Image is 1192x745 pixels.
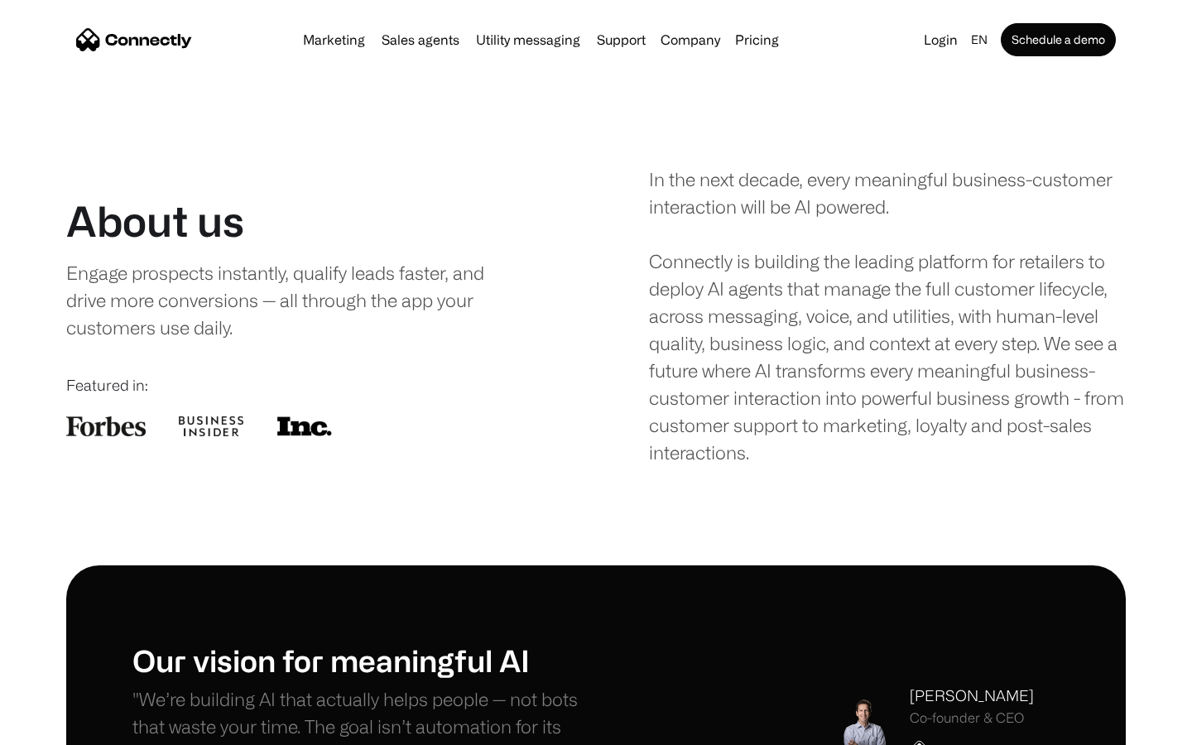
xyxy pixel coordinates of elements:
ul: Language list [33,716,99,739]
a: Marketing [296,33,372,46]
a: Pricing [728,33,786,46]
h1: Our vision for meaningful AI [132,642,596,678]
a: Utility messaging [469,33,587,46]
div: [PERSON_NAME] [910,685,1034,707]
aside: Language selected: English [17,714,99,739]
div: Engage prospects instantly, qualify leads faster, and drive more conversions — all through the ap... [66,259,519,341]
div: en [971,28,988,51]
div: Company [661,28,720,51]
a: Schedule a demo [1001,23,1116,56]
div: Co-founder & CEO [910,710,1034,726]
div: Featured in: [66,374,543,397]
a: Login [917,28,964,51]
div: In the next decade, every meaningful business-customer interaction will be AI powered. Connectly ... [649,166,1126,466]
a: Sales agents [375,33,466,46]
h1: About us [66,196,244,246]
a: Support [590,33,652,46]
